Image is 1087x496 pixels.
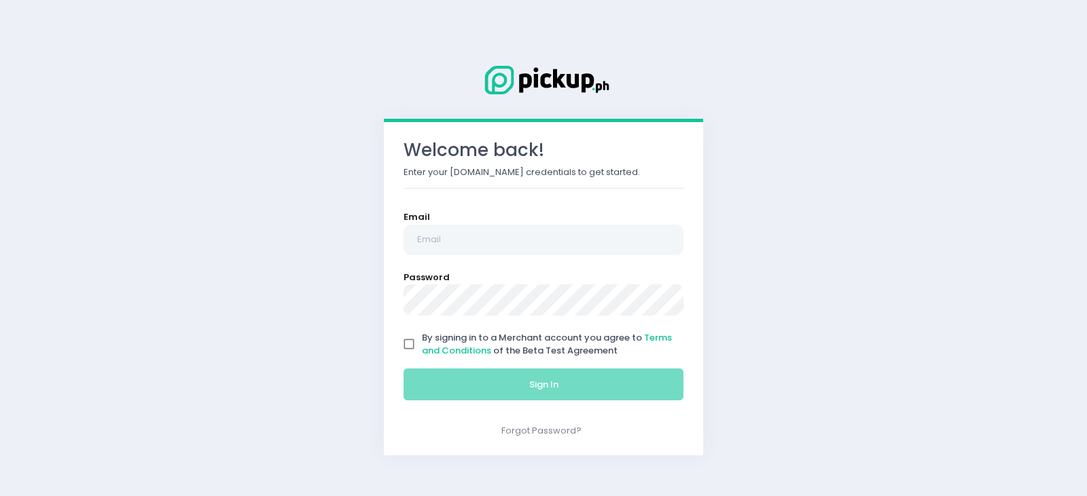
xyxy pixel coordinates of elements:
h3: Welcome back! [404,140,683,161]
button: Sign In [404,368,683,401]
label: Email [404,210,430,224]
input: Email [404,225,683,256]
span: Sign In [529,378,558,391]
label: Password [404,271,450,284]
p: Enter your [DOMAIN_NAME] credentials to get started. [404,166,683,179]
span: By signing in to a Merchant account you agree to of the Beta Test Agreement [422,331,672,358]
a: Terms and Conditions [422,331,672,358]
img: Logo [476,63,611,97]
a: Forgot Password? [501,424,582,437]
